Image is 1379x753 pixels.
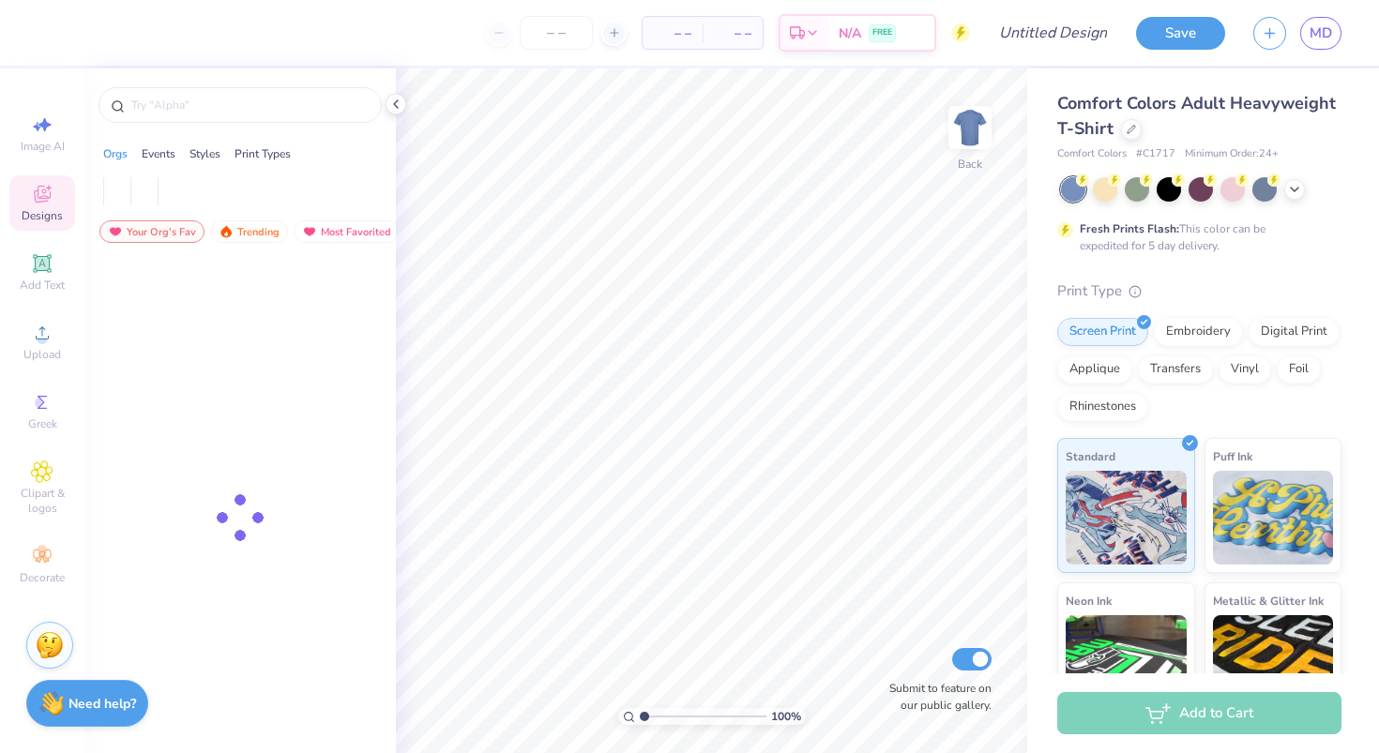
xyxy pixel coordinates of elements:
span: Image AI [21,139,65,154]
span: Comfort Colors Adult Heavyweight T-Shirt [1057,92,1336,140]
span: MD [1310,23,1332,44]
span: Greek [28,416,57,431]
strong: Fresh Prints Flash: [1080,221,1179,236]
div: Screen Print [1057,318,1148,346]
div: Print Type [1057,280,1341,302]
span: 100 % [771,708,801,725]
img: Neon Ink [1066,615,1187,709]
div: Orgs [103,145,128,162]
span: Puff Ink [1213,446,1252,466]
span: – – [654,23,691,43]
img: Metallic & Glitter Ink [1213,615,1334,709]
div: Back [958,156,982,173]
img: Back [951,109,989,146]
div: Styles [189,145,220,162]
span: # C1717 [1136,146,1175,162]
span: FREE [872,26,892,39]
div: Rhinestones [1057,393,1148,421]
input: Untitled Design [984,14,1122,52]
div: Most Favorited [294,220,400,243]
span: Designs [22,208,63,223]
strong: Need help? [68,695,136,713]
span: Metallic & Glitter Ink [1213,591,1324,610]
div: Your Org's Fav [99,220,205,243]
div: Embroidery [1154,318,1243,346]
span: Standard [1066,446,1115,466]
img: Standard [1066,471,1187,565]
div: Trending [210,220,288,243]
span: Neon Ink [1066,591,1112,610]
div: Vinyl [1219,355,1271,384]
img: most_fav.gif [302,225,317,238]
span: N/A [839,23,861,43]
div: Print Types [235,145,291,162]
span: Minimum Order: 24 + [1185,146,1279,162]
span: Comfort Colors [1057,146,1127,162]
span: Add Text [20,278,65,293]
div: Events [142,145,175,162]
input: Try "Alpha" [129,96,370,114]
div: Transfers [1138,355,1213,384]
label: Submit to feature on our public gallery. [879,680,992,714]
img: Puff Ink [1213,471,1334,565]
span: – – [714,23,751,43]
div: This color can be expedited for 5 day delivery. [1080,220,1311,254]
img: most_fav.gif [108,225,123,238]
span: Clipart & logos [9,486,75,516]
div: Applique [1057,355,1132,384]
div: Digital Print [1249,318,1340,346]
button: Save [1136,17,1225,50]
span: Upload [23,347,61,362]
div: Foil [1277,355,1321,384]
span: Decorate [20,570,65,585]
input: – – [520,16,593,50]
img: trending.gif [219,225,234,238]
a: MD [1300,17,1341,50]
